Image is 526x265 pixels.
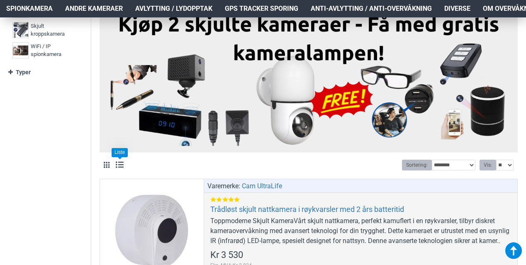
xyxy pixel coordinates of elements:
span: Anti-avlytting / Anti-overvåkning [311,4,432,14]
label: Vis: [480,160,496,170]
span: WiFi / IP spionkamera [31,42,76,58]
span: Andre kameraer [65,4,123,14]
a: Cam UltraLife [242,181,282,191]
a: Trådløst skjult nattkamera i røykvarsler med 2 års batteritid [210,204,404,214]
img: Skjult kroppskamera [12,22,29,38]
img: WiFi / IP spionkamera [12,42,29,58]
label: Sortering: [402,160,432,170]
div: Toppmoderne Skjult KameraVårt skjult nattkamera, perfekt kamuflert i en røykvarsler, tilbyr diskr... [210,216,511,246]
span: Avlytting / Lydopptak [135,4,212,14]
span: Spionkamera [6,4,53,14]
img: Kjøp 2 skjulte kameraer – Få med gratis kameralampe! [106,12,511,146]
span: GPS Tracker Sporing [225,4,298,14]
a: Typer [8,65,83,80]
span: Varemerke: [207,181,240,191]
span: Skjult kroppskamera [31,22,76,38]
span: Kr 3 530 [210,250,243,260]
span: Diverse [444,4,470,14]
